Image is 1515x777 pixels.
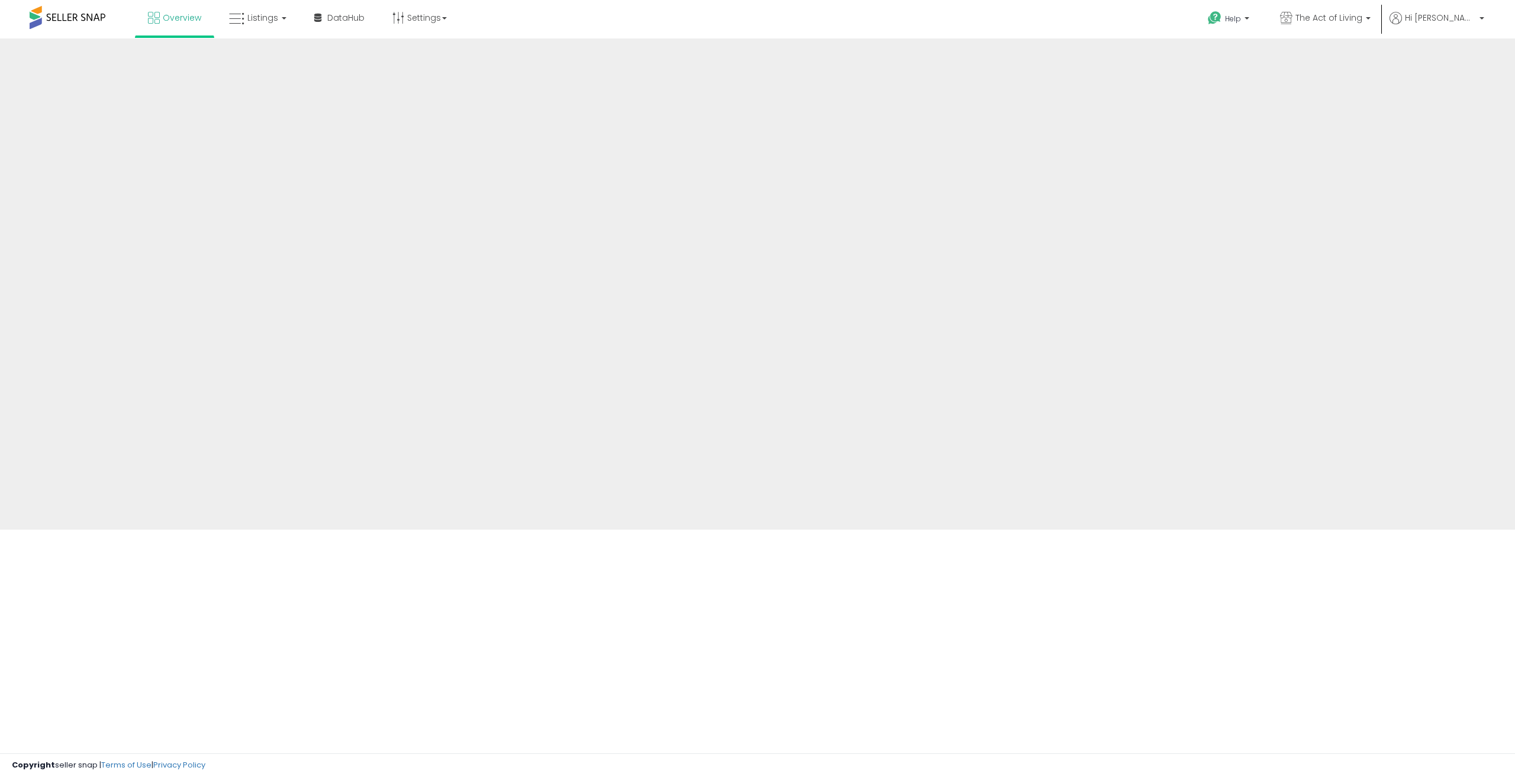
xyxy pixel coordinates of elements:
[327,12,365,24] span: DataHub
[1295,12,1362,24] span: The Act of Living
[1225,14,1241,24] span: Help
[1390,12,1484,38] a: Hi [PERSON_NAME]
[247,12,278,24] span: Listings
[163,12,201,24] span: Overview
[1198,2,1261,38] a: Help
[1207,11,1222,25] i: Get Help
[1405,12,1476,24] span: Hi [PERSON_NAME]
